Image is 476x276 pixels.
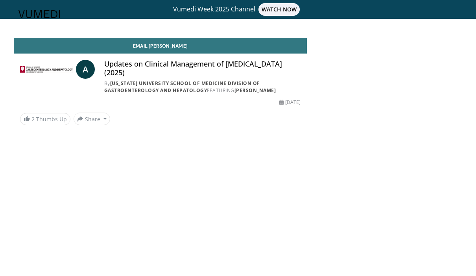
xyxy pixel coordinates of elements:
a: 2 Thumbs Up [20,113,70,125]
img: VuMedi Logo [18,10,60,18]
a: [PERSON_NAME] [234,87,276,94]
button: Share [74,113,110,125]
div: [DATE] [279,99,301,106]
h4: Updates on Clinical Management of [MEDICAL_DATA] (2025) [104,60,301,77]
a: Email [PERSON_NAME] [14,38,307,54]
img: Indiana University School of Medicine Division of Gastroenterology and Hepatology [20,60,73,79]
a: [US_STATE] University School of Medicine Division of Gastroenterology and Hepatology [104,80,260,94]
div: By FEATURING [104,80,301,94]
a: A [76,60,95,79]
span: 2 [31,115,35,123]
